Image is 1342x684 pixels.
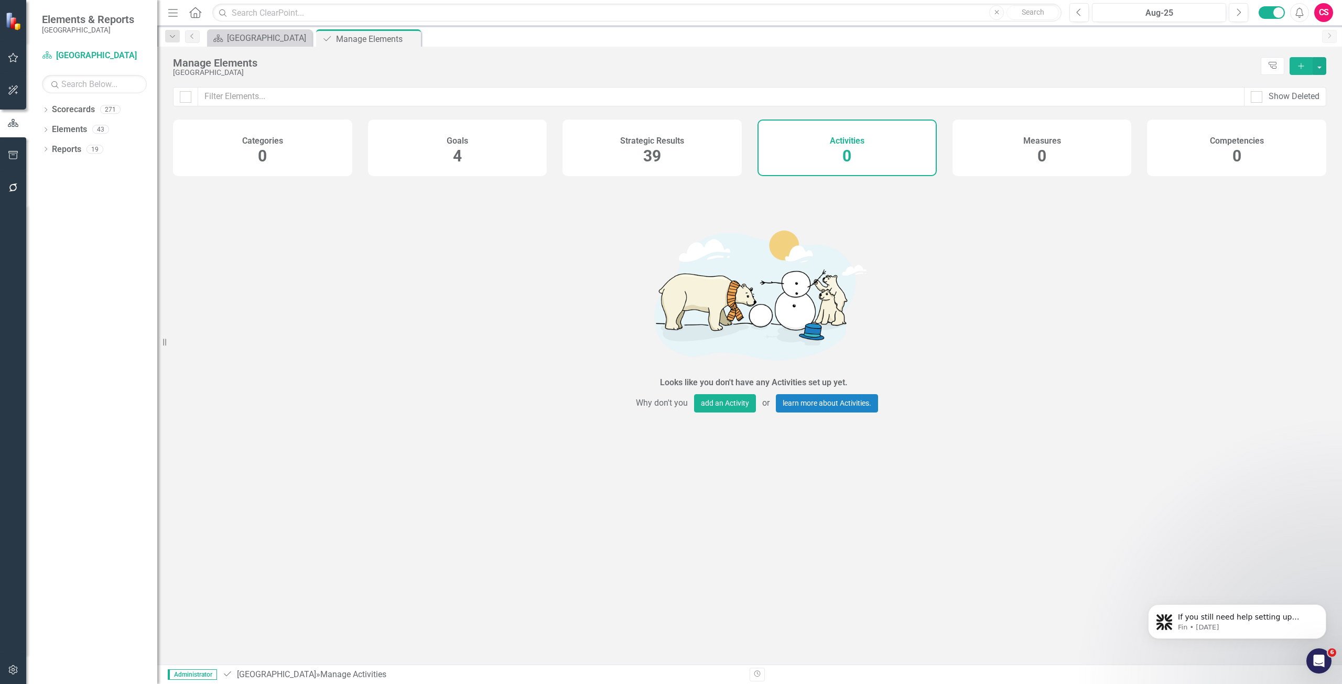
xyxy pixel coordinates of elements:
input: Filter Elements... [198,87,1244,106]
button: add an Activity [694,394,756,412]
h4: Measures [1023,136,1061,146]
a: Reports [52,144,81,156]
button: CS [1314,3,1333,22]
div: Show Deleted [1269,91,1319,103]
input: Search ClearPoint... [212,4,1062,22]
a: Elements [52,124,87,136]
a: [GEOGRAPHIC_DATA] [210,31,309,45]
h4: Goals [447,136,468,146]
img: ClearPoint Strategy [5,12,24,30]
input: Search Below... [42,75,147,93]
button: Search [1006,5,1059,20]
h4: Categories [242,136,283,146]
span: Administrator [168,669,217,680]
span: 0 [258,147,267,165]
span: 39 [643,147,661,165]
span: If you still need help setting up reminders for specific owners or initiatives, I’m here to assis... [46,30,177,91]
span: Why don't you [630,394,694,412]
span: 0 [1232,147,1241,165]
span: 0 [1037,147,1046,165]
div: Manage Elements [336,32,418,46]
div: [GEOGRAPHIC_DATA] [227,31,309,45]
div: » Manage Activities [222,669,742,681]
span: Elements & Reports [42,13,134,26]
h4: Competencies [1210,136,1264,146]
h4: Strategic Results [620,136,684,146]
span: 0 [842,147,851,165]
div: Manage Elements [173,57,1256,69]
img: Getting started [597,214,911,374]
iframe: Intercom live chat [1306,648,1332,674]
span: or [756,394,776,412]
a: [GEOGRAPHIC_DATA] [42,50,147,62]
iframe: Intercom notifications message [1132,582,1342,656]
p: Message from Fin, sent 2d ago [46,40,181,50]
a: [GEOGRAPHIC_DATA] [237,669,316,679]
div: Looks like you don't have any Activities set up yet. [660,377,848,389]
button: Aug-25 [1092,3,1226,22]
div: 271 [100,105,121,114]
small: [GEOGRAPHIC_DATA] [42,26,134,34]
a: learn more about Activities. [776,394,878,412]
span: Search [1022,8,1044,16]
a: Scorecards [52,104,95,116]
div: 43 [92,125,109,134]
h4: Activities [830,136,864,146]
span: 4 [453,147,462,165]
div: [GEOGRAPHIC_DATA] [173,69,1256,77]
div: 19 [86,145,103,154]
div: Aug-25 [1096,7,1222,19]
span: 6 [1328,648,1336,657]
